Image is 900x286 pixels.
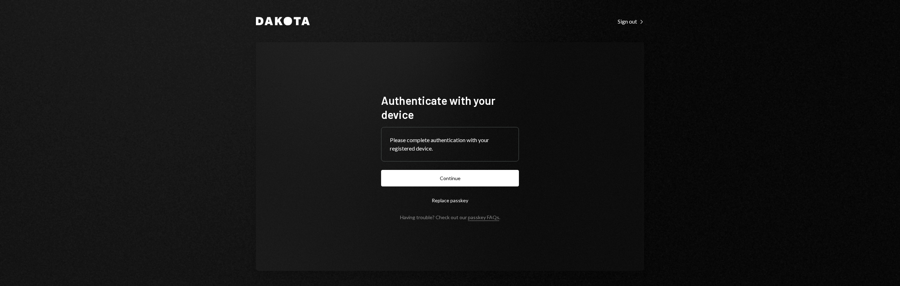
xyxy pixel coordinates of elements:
a: passkey FAQs [468,214,499,221]
h1: Authenticate with your device [381,93,519,121]
button: Continue [381,170,519,186]
a: Sign out [618,17,644,25]
button: Replace passkey [381,192,519,209]
div: Having trouble? Check out our . [400,214,500,220]
div: Sign out [618,18,644,25]
div: Please complete authentication with your registered device. [390,136,510,153]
